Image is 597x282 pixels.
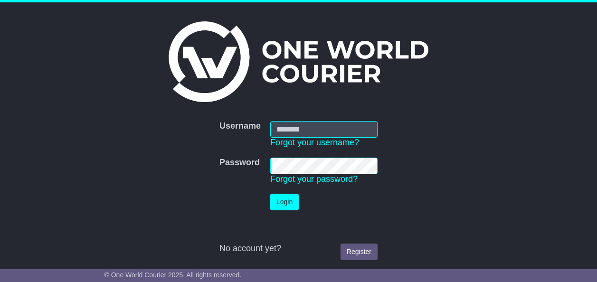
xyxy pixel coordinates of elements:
[270,174,358,184] a: Forgot your password?
[270,194,299,210] button: Login
[169,21,428,102] img: One World
[219,158,260,168] label: Password
[219,244,378,254] div: No account yet?
[270,138,359,147] a: Forgot your username?
[104,271,242,279] span: © One World Courier 2025. All rights reserved.
[341,244,378,260] a: Register
[219,121,261,132] label: Username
